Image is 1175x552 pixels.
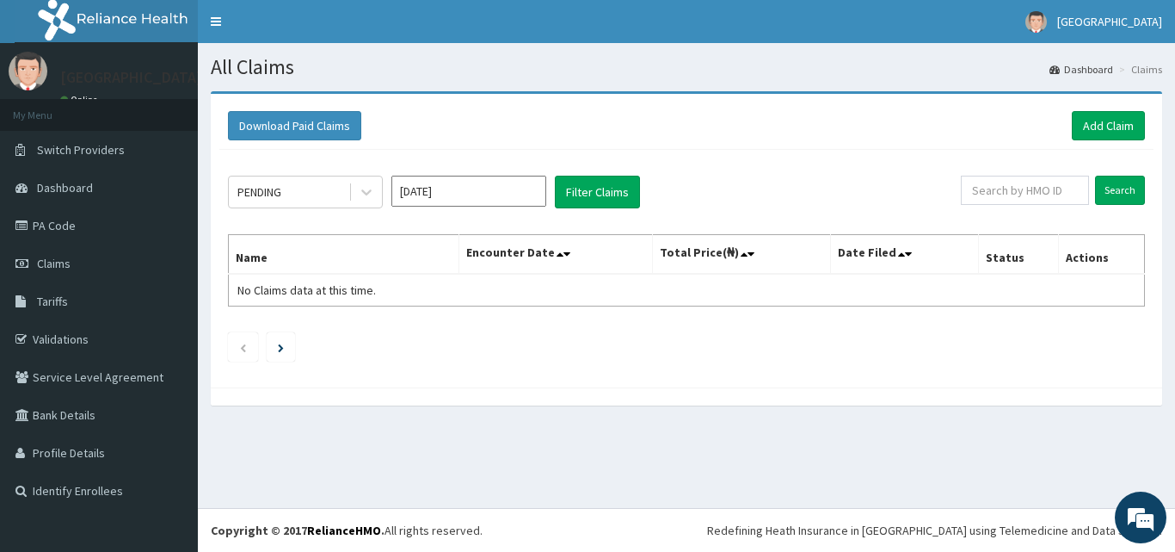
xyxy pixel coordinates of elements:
a: Previous page [239,339,247,355]
p: [GEOGRAPHIC_DATA] [60,70,202,85]
th: Status [979,235,1059,275]
div: PENDING [237,183,281,201]
span: [GEOGRAPHIC_DATA] [1057,14,1162,29]
a: Next page [278,339,284,355]
span: Tariffs [37,294,68,309]
button: Download Paid Claims [228,111,361,140]
span: Dashboard [37,180,93,195]
div: Redefining Heath Insurance in [GEOGRAPHIC_DATA] using Telemedicine and Data Science! [707,522,1162,539]
th: Total Price(₦) [652,235,831,275]
a: Dashboard [1049,62,1113,77]
span: Switch Providers [37,142,125,158]
a: RelianceHMO [307,523,381,538]
img: User Image [1025,11,1047,33]
a: Online [60,94,102,106]
input: Search [1095,176,1145,205]
input: Select Month and Year [391,176,546,207]
h1: All Claims [211,56,1162,78]
footer: All rights reserved. [198,508,1175,552]
span: Claims [37,256,71,271]
th: Actions [1058,235,1144,275]
input: Search by HMO ID [961,176,1089,205]
button: Filter Claims [555,176,640,208]
a: Add Claim [1072,111,1145,140]
span: No Claims data at this time. [237,282,376,298]
th: Name [229,235,459,275]
th: Encounter Date [459,235,652,275]
li: Claims [1115,62,1162,77]
strong: Copyright © 2017 . [211,523,384,538]
th: Date Filed [831,235,979,275]
img: User Image [9,52,47,90]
